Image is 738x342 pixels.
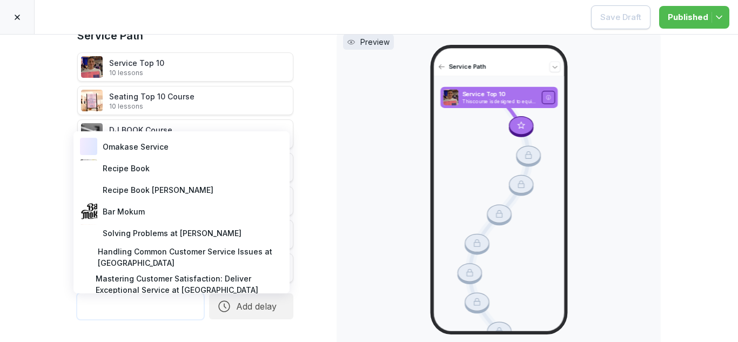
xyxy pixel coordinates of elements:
p: 10 lessons [109,102,194,111]
button: Add delay [209,293,293,319]
div: DJ BOOK Course [109,124,172,144]
div: Seating Top 10 Course10 lessons [77,86,293,115]
button: Published [659,6,729,29]
p: 10 lessons [109,69,164,77]
h1: Service Path [77,28,293,44]
div: Service Top 10 [109,57,164,77]
div: DJ BOOK Course1 lessons [77,119,293,149]
img: mxpdlg2ydl385stwaqnbhuh4.png [81,90,103,111]
div: Service Top 1010 lessons [77,52,293,82]
p: Preview [360,36,390,48]
button: Save Draft [591,5,650,29]
div: Solving Problems at [PERSON_NAME] [78,222,285,244]
div: Mastering Customer Satisfaction: Deliver Exceptional Service at [GEOGRAPHIC_DATA] [78,271,285,298]
div: Seating Top 10 Course [109,91,194,111]
img: d7p8lasgvyy162n8f4ejf4q3.png [81,56,103,78]
div: Omakase Service [78,136,285,157]
div: Recipe Book [78,157,285,179]
img: xh8gm67nn1j2sbno4qs2o7jn.png [81,123,103,145]
div: Handling Common Customer Service Issues at [GEOGRAPHIC_DATA] [78,244,285,271]
p: Service Top 10 [462,90,538,99]
p: This course is designed to equip [PERSON_NAME] Pancakes employees with the essential skills and s... [462,99,538,105]
div: Published [668,11,721,23]
div: Save Draft [600,11,641,23]
img: d7p8lasgvyy162n8f4ejf4q3.png [442,90,458,106]
div: Recipe Book [PERSON_NAME] [78,179,285,200]
p: Service Path [448,63,546,71]
div: Bar Mokum [78,200,285,222]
